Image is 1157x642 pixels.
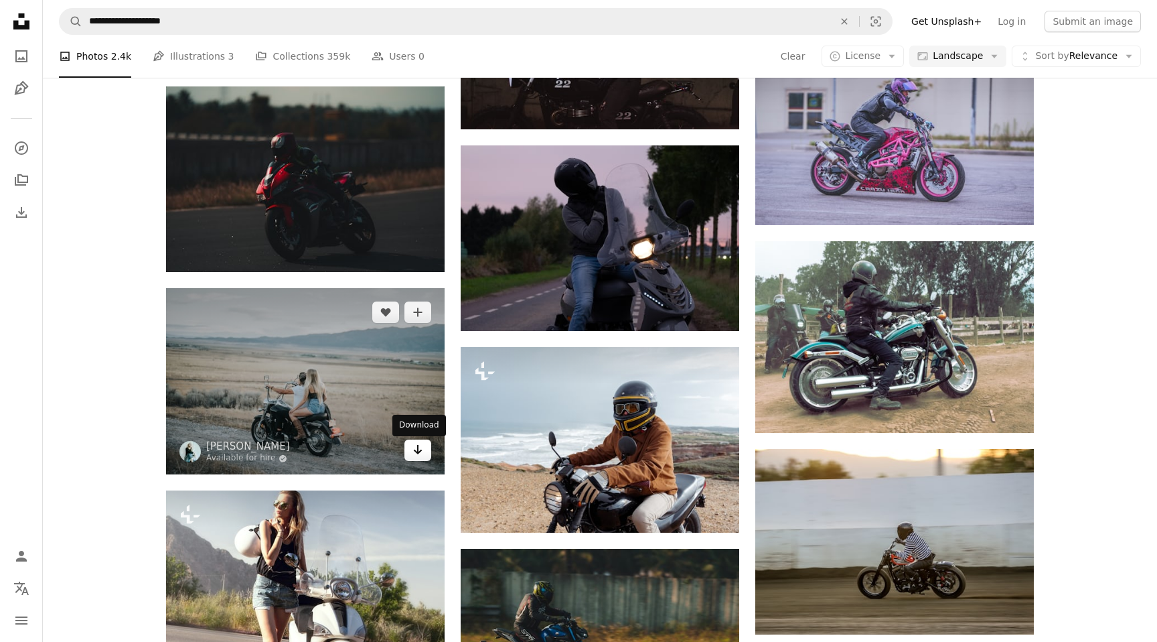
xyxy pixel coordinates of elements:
a: a person sitting on a motorcycle on the side of the road [461,232,739,244]
a: [PERSON_NAME] [206,440,290,453]
img: a person sitting on a motorcycle on the side of the road [461,145,739,331]
a: Illustrations [8,75,35,102]
span: Relevance [1035,50,1117,63]
a: a man wearing a helmet and goggles riding a motorcycle [461,434,739,446]
span: 3 [228,49,234,64]
img: man in white and black jacket riding black motorcycle on gray asphalt road during daytime [755,449,1034,635]
a: Collections [8,167,35,194]
a: Beautiful young blonde girl traveling. Landscape of Sicily on background. Smiling woman standing ... [166,577,445,589]
button: License [822,46,904,67]
span: License [845,50,880,61]
button: Visual search [860,9,892,34]
a: Collections 359k [255,35,350,78]
a: A man riding a pink motorcycle down a street [755,141,1034,153]
a: Log in / Sign up [8,543,35,570]
span: 0 [418,49,425,64]
a: Home — Unsplash [8,8,35,38]
img: a person riding a motorcycle on a dirt road [755,241,1034,433]
a: man and woman riding on cruiser motorcycle passing on road beside field at daytime [166,375,445,387]
a: Log in [990,11,1034,32]
a: Get Unsplash+ [903,11,990,32]
button: Like [372,302,399,323]
span: 359k [327,49,350,64]
a: Download History [8,199,35,226]
span: Sort by [1035,50,1069,61]
a: a person riding a motorcycle on a dirt road [755,331,1034,343]
a: Photos [8,43,35,70]
a: Available for hire [206,453,290,464]
img: man in black and red motorcycle helmet riding motorcycle on road during daytime [166,86,445,272]
button: Language [8,575,35,602]
a: Illustrations 3 [153,35,234,78]
a: Download [404,440,431,461]
img: Go to Sandra Seitamaa's profile [179,441,201,462]
button: Clear [830,9,859,34]
a: Explore [8,135,35,162]
button: Clear [780,46,806,67]
img: a man wearing a helmet and goggles riding a motorcycle [461,347,739,533]
a: man in white and black jacket riding black motorcycle on gray asphalt road during daytime [755,535,1034,548]
span: Landscape [933,50,983,63]
div: Download [392,415,446,436]
a: Users 0 [372,35,425,78]
form: Find visuals sitewide [59,8,893,35]
button: Add to Collection [404,302,431,323]
a: man in black and red motorcycle helmet riding motorcycle on road during daytime [166,173,445,185]
button: Search Unsplash [60,9,82,34]
button: Submit an image [1045,11,1141,32]
button: Menu [8,607,35,634]
img: man and woman riding on cruiser motorcycle passing on road beside field at daytime [166,288,445,474]
button: Sort byRelevance [1012,46,1141,67]
img: A man riding a pink motorcycle down a street [755,68,1034,225]
button: Landscape [909,46,1006,67]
